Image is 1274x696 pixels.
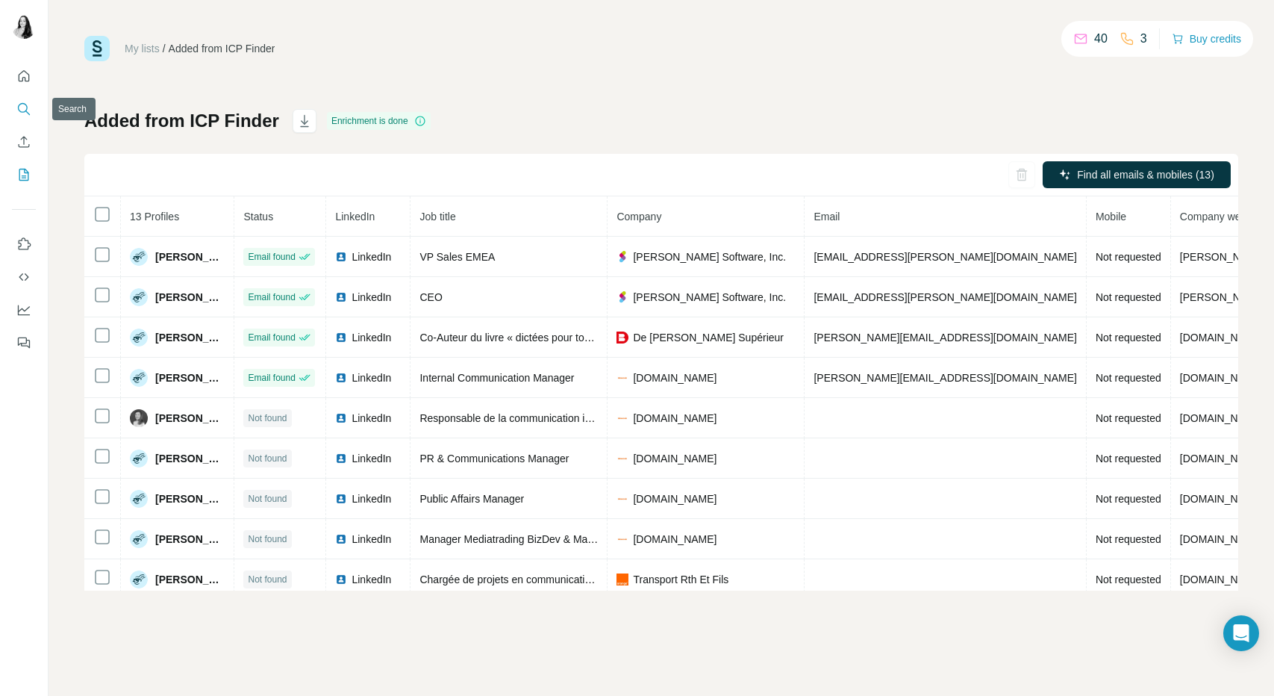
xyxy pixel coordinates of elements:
[335,251,347,263] img: LinkedIn logo
[419,332,604,344] span: Co-Auteur du livre « dictées pour tous »
[633,491,716,506] span: [DOMAIN_NAME]
[1180,332,1264,344] span: [DOMAIN_NAME]
[248,371,295,385] span: Email found
[1077,167,1214,182] span: Find all emails & mobiles (13)
[814,251,1076,263] span: [EMAIL_ADDRESS][PERSON_NAME][DOMAIN_NAME]
[1096,332,1161,344] span: Not requested
[155,411,225,426] span: [PERSON_NAME]
[125,43,160,55] a: My lists
[1096,493,1161,505] span: Not requested
[335,211,375,223] span: LinkedIn
[1096,372,1161,384] span: Not requested
[248,492,287,506] span: Not found
[163,41,166,56] li: /
[633,532,716,547] span: [DOMAIN_NAME]
[814,211,840,223] span: Email
[12,231,36,258] button: Use Surfe on LinkedIn
[1096,251,1161,263] span: Not requested
[1180,211,1263,223] span: Company website
[12,329,36,356] button: Feedback
[352,572,391,587] span: LinkedIn
[12,161,36,188] button: My lists
[155,290,225,305] span: [PERSON_NAME]
[352,249,391,264] span: LinkedIn
[248,331,295,344] span: Email found
[352,411,391,426] span: LinkedIn
[12,63,36,90] button: Quick start
[155,491,225,506] span: [PERSON_NAME]
[130,450,148,467] img: Avatar
[155,451,225,466] span: [PERSON_NAME]
[352,290,391,305] span: LinkedIn
[248,452,287,465] span: Not found
[814,291,1076,303] span: [EMAIL_ADDRESS][PERSON_NAME][DOMAIN_NAME]
[633,290,786,305] span: [PERSON_NAME] Software, Inc.
[1180,493,1264,505] span: [DOMAIN_NAME]
[814,332,1076,344] span: [PERSON_NAME][EMAIL_ADDRESS][DOMAIN_NAME]
[616,574,628,585] img: company-logo
[419,372,574,384] span: Internal Communication Manager
[633,249,786,264] span: [PERSON_NAME] Software, Inc.
[155,330,225,345] span: [PERSON_NAME]
[1180,372,1264,384] span: [DOMAIN_NAME]
[130,288,148,306] img: Avatar
[248,573,287,586] span: Not found
[130,211,179,223] span: 13 Profiles
[1096,211,1126,223] span: Mobile
[633,330,784,345] span: De [PERSON_NAME] Supérieur
[335,453,347,464] img: LinkedIn logo
[335,372,347,384] img: LinkedIn logo
[419,291,442,303] span: CEO
[419,493,524,505] span: Public Affairs Manager
[155,249,225,264] span: [PERSON_NAME]
[12,264,36,290] button: Use Surfe API
[248,411,287,425] span: Not found
[12,15,36,39] img: Avatar
[352,451,391,466] span: LinkedIn
[1096,533,1161,545] span: Not requested
[419,533,607,545] span: Manager Mediatrading BizDev & MatPro
[616,291,628,303] img: company-logo
[248,532,287,546] span: Not found
[1180,533,1264,545] span: [DOMAIN_NAME]
[616,533,628,545] img: company-logo
[327,112,431,130] div: Enrichment is done
[1096,453,1161,464] span: Not requested
[248,250,295,264] span: Email found
[84,109,279,133] h1: Added from ICP Finder
[130,530,148,548] img: Avatar
[130,409,148,427] img: Avatar
[12,128,36,155] button: Enrich CSV
[335,412,347,424] img: LinkedIn logo
[1172,28,1241,49] button: Buy credits
[352,330,391,345] span: LinkedIn
[1223,615,1259,651] div: Open Intercom Messenger
[155,532,225,547] span: [PERSON_NAME]
[616,493,628,505] img: company-logo
[130,248,148,266] img: Avatar
[12,96,36,122] button: Search
[616,211,661,223] span: Company
[1140,30,1147,48] p: 3
[1180,412,1264,424] span: [DOMAIN_NAME]
[1096,574,1161,585] span: Not requested
[84,36,110,61] img: Surfe Logo
[1094,30,1108,48] p: 40
[1096,291,1161,303] span: Not requested
[633,370,716,385] span: [DOMAIN_NAME]
[169,41,275,56] div: Added from ICP Finder
[419,574,708,585] span: Chargée de projets en communication et événementiel interne
[616,372,628,384] img: company-logo
[633,572,728,587] span: Transport Rth Et Fils
[130,490,148,508] img: Avatar
[419,251,495,263] span: VP Sales EMEA
[1180,574,1264,585] span: [DOMAIN_NAME]
[243,211,273,223] span: Status
[155,370,225,385] span: [PERSON_NAME]
[1043,161,1231,188] button: Find all emails & mobiles (13)
[130,369,148,387] img: Avatar
[352,532,391,547] span: LinkedIn
[335,493,347,505] img: LinkedIn logo
[814,372,1076,384] span: [PERSON_NAME][EMAIL_ADDRESS][DOMAIN_NAME]
[335,332,347,344] img: LinkedIn logo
